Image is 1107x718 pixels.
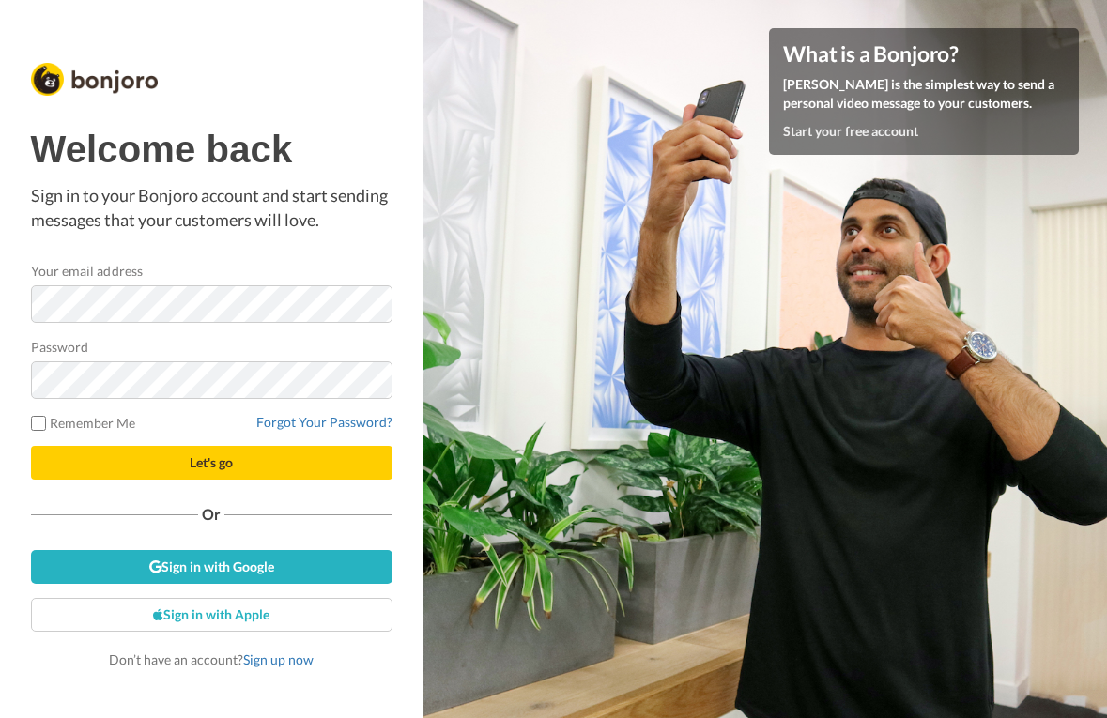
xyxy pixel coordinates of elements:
[783,123,918,139] a: Start your free account
[783,75,1065,113] p: [PERSON_NAME] is the simplest way to send a personal video message to your customers.
[31,261,143,281] label: Your email address
[243,651,314,667] a: Sign up now
[31,550,392,584] a: Sign in with Google
[31,416,46,431] input: Remember Me
[190,454,233,470] span: Let's go
[31,446,392,480] button: Let's go
[783,42,1065,66] h4: What is a Bonjoro?
[109,651,314,667] span: Don’t have an account?
[31,184,392,232] p: Sign in to your Bonjoro account and start sending messages that your customers will love.
[198,508,224,521] span: Or
[31,337,89,357] label: Password
[31,129,392,170] h1: Welcome back
[256,414,392,430] a: Forgot Your Password?
[31,598,392,632] a: Sign in with Apple
[31,413,136,433] label: Remember Me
